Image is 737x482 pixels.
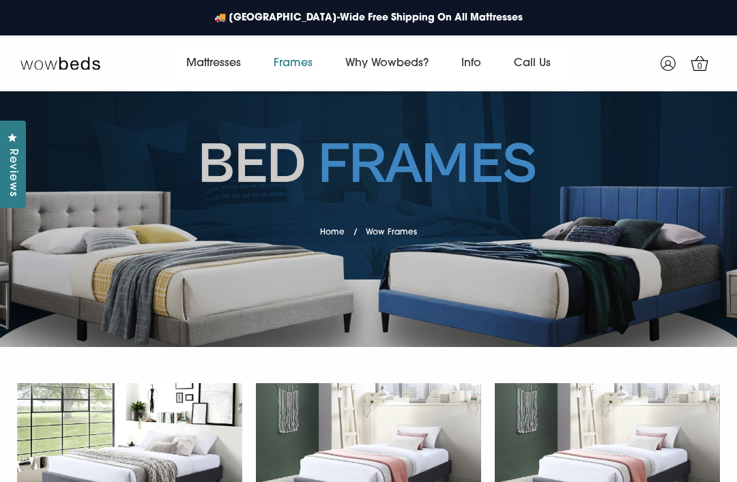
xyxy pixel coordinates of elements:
[366,228,417,237] span: Wow Frames
[329,44,445,82] a: Why Wowbeds?
[320,228,345,237] a: Home
[497,44,567,82] a: Call Us
[682,46,717,80] a: 0
[207,4,530,32] a: 🚚 [GEOGRAPHIC_DATA]-Wide Free Shipping On All Mattresses
[20,56,100,70] img: Wow Beds Logo
[3,149,21,197] span: Reviews
[170,44,257,82] a: Mattresses
[445,44,497,82] a: Info
[693,60,707,74] span: 0
[257,44,329,82] a: Frames
[320,210,418,245] nav: breadcrumbs
[353,228,358,237] span: /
